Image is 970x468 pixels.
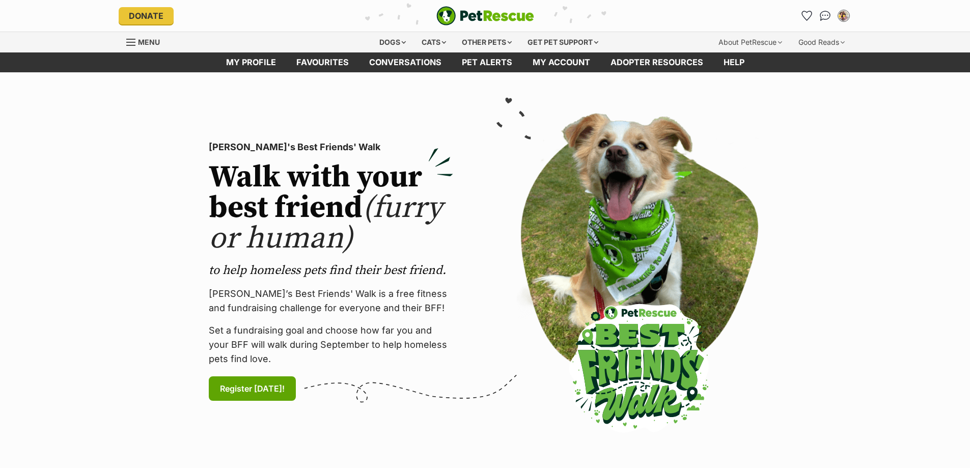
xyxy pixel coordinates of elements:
[209,323,453,366] p: Set a fundraising goal and choose how far you and your BFF will walk during September to help hom...
[600,52,713,72] a: Adopter resources
[119,7,174,24] a: Donate
[216,52,286,72] a: My profile
[209,189,442,258] span: (furry or human)
[414,32,453,52] div: Cats
[839,11,849,21] img: Maggie profile pic
[522,52,600,72] a: My account
[799,8,852,24] ul: Account quick links
[138,38,160,46] span: Menu
[359,52,452,72] a: conversations
[799,8,815,24] a: Favourites
[711,32,789,52] div: About PetRescue
[436,6,534,25] a: PetRescue
[286,52,359,72] a: Favourites
[209,262,453,279] p: to help homeless pets find their best friend.
[126,32,167,50] a: Menu
[372,32,413,52] div: Dogs
[452,52,522,72] a: Pet alerts
[209,140,453,154] p: [PERSON_NAME]'s Best Friends' Walk
[209,287,453,315] p: [PERSON_NAME]’s Best Friends' Walk is a free fitness and fundraising challenge for everyone and t...
[836,8,852,24] button: My account
[713,52,755,72] a: Help
[209,376,296,401] a: Register [DATE]!
[436,6,534,25] img: logo-e224e6f780fb5917bec1dbf3a21bbac754714ae5b6737aabdf751b685950b380.svg
[209,162,453,254] h2: Walk with your best friend
[520,32,605,52] div: Get pet support
[455,32,519,52] div: Other pets
[817,8,834,24] a: Conversations
[220,382,285,395] span: Register [DATE]!
[791,32,852,52] div: Good Reads
[820,11,830,21] img: chat-41dd97257d64d25036548639549fe6c8038ab92f7586957e7f3b1b290dea8141.svg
